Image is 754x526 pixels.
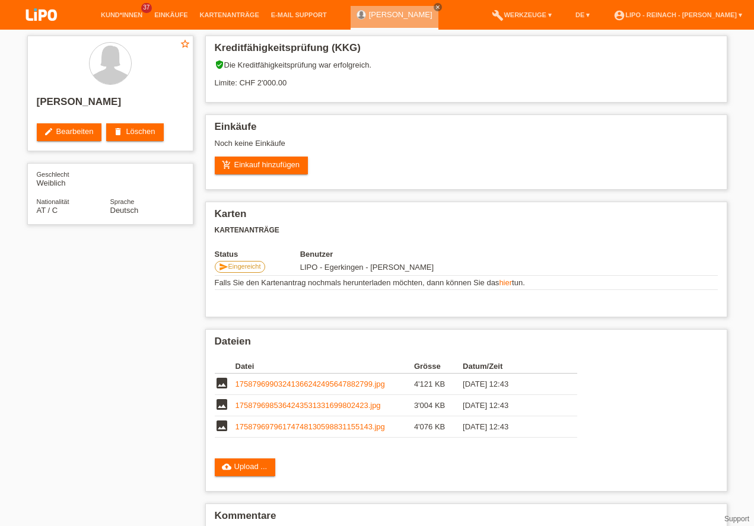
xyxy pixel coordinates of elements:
[37,171,69,178] span: Geschlecht
[414,395,463,416] td: 3'004 KB
[228,263,261,270] span: Eingereicht
[724,515,749,523] a: Support
[44,127,53,136] i: edit
[222,462,231,471] i: cloud_upload
[236,380,385,388] a: 17587969903241366242495647882799.jpg
[492,9,504,21] i: build
[37,123,102,141] a: editBearbeiten
[463,374,560,395] td: [DATE] 12:43
[215,208,718,226] h2: Karten
[37,206,58,215] span: Österreich / C / 14.01.2015
[486,11,558,18] a: buildWerkzeuge ▾
[219,262,228,272] i: send
[215,458,276,476] a: cloud_uploadUpload ...
[215,419,229,433] i: image
[113,127,123,136] i: delete
[222,160,231,170] i: add_shopping_cart
[414,359,463,374] th: Grösse
[215,226,718,235] h3: Kartenanträge
[194,11,265,18] a: Kartenanträge
[434,3,442,11] a: close
[37,198,69,205] span: Nationalität
[180,39,190,51] a: star_border
[463,416,560,438] td: [DATE] 12:43
[215,276,718,290] td: Falls Sie den Kartenantrag nochmals herunterladen möchten, dann können Sie das tun.
[12,24,71,33] a: LIPO pay
[110,206,139,215] span: Deutsch
[435,4,441,10] i: close
[236,422,385,431] a: 17587969796174748130598831155143.jpg
[37,96,184,114] h2: [PERSON_NAME]
[414,416,463,438] td: 4'076 KB
[300,263,434,272] span: 25.09.2025
[236,401,381,410] a: 1758796985364243531331699802423.jpg
[215,336,718,353] h2: Dateien
[463,359,560,374] th: Datum/Zeit
[180,39,190,49] i: star_border
[613,9,625,21] i: account_circle
[499,278,512,287] a: hier
[215,60,718,96] div: Die Kreditfähigkeitsprüfung war erfolgreich. Limite: CHF 2'000.00
[215,157,308,174] a: add_shopping_cartEinkauf hinzufügen
[148,11,193,18] a: Einkäufe
[215,42,718,60] h2: Kreditfähigkeitsprüfung (KKG)
[215,121,718,139] h2: Einkäufe
[106,123,163,141] a: deleteLöschen
[215,397,229,412] i: image
[215,60,224,69] i: verified_user
[215,139,718,157] div: Noch keine Einkäufe
[236,359,414,374] th: Datei
[110,198,135,205] span: Sprache
[463,395,560,416] td: [DATE] 12:43
[414,374,463,395] td: 4'121 KB
[369,10,432,19] a: [PERSON_NAME]
[570,11,596,18] a: DE ▾
[141,3,152,13] span: 37
[37,170,110,187] div: Weiblich
[607,11,748,18] a: account_circleLIPO - Reinach - [PERSON_NAME] ▾
[300,250,501,259] th: Benutzer
[215,376,229,390] i: image
[265,11,333,18] a: E-Mail Support
[215,250,300,259] th: Status
[95,11,148,18] a: Kund*innen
